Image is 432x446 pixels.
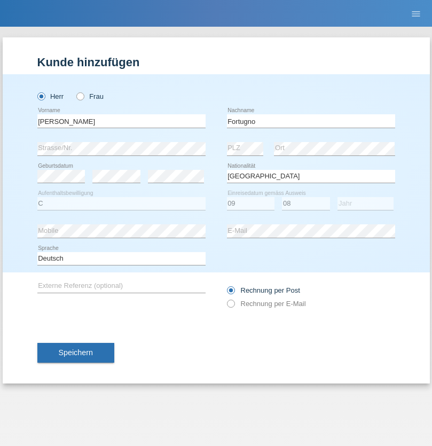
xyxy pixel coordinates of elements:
label: Rechnung per E-Mail [227,300,306,308]
input: Frau [76,92,83,99]
input: Herr [37,92,44,99]
span: Speichern [59,348,93,357]
a: menu [405,10,427,17]
label: Rechnung per Post [227,286,300,294]
input: Rechnung per E-Mail [227,300,234,313]
label: Herr [37,92,64,100]
button: Speichern [37,343,114,363]
h1: Kunde hinzufügen [37,56,395,69]
i: menu [411,9,421,19]
label: Frau [76,92,104,100]
input: Rechnung per Post [227,286,234,300]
